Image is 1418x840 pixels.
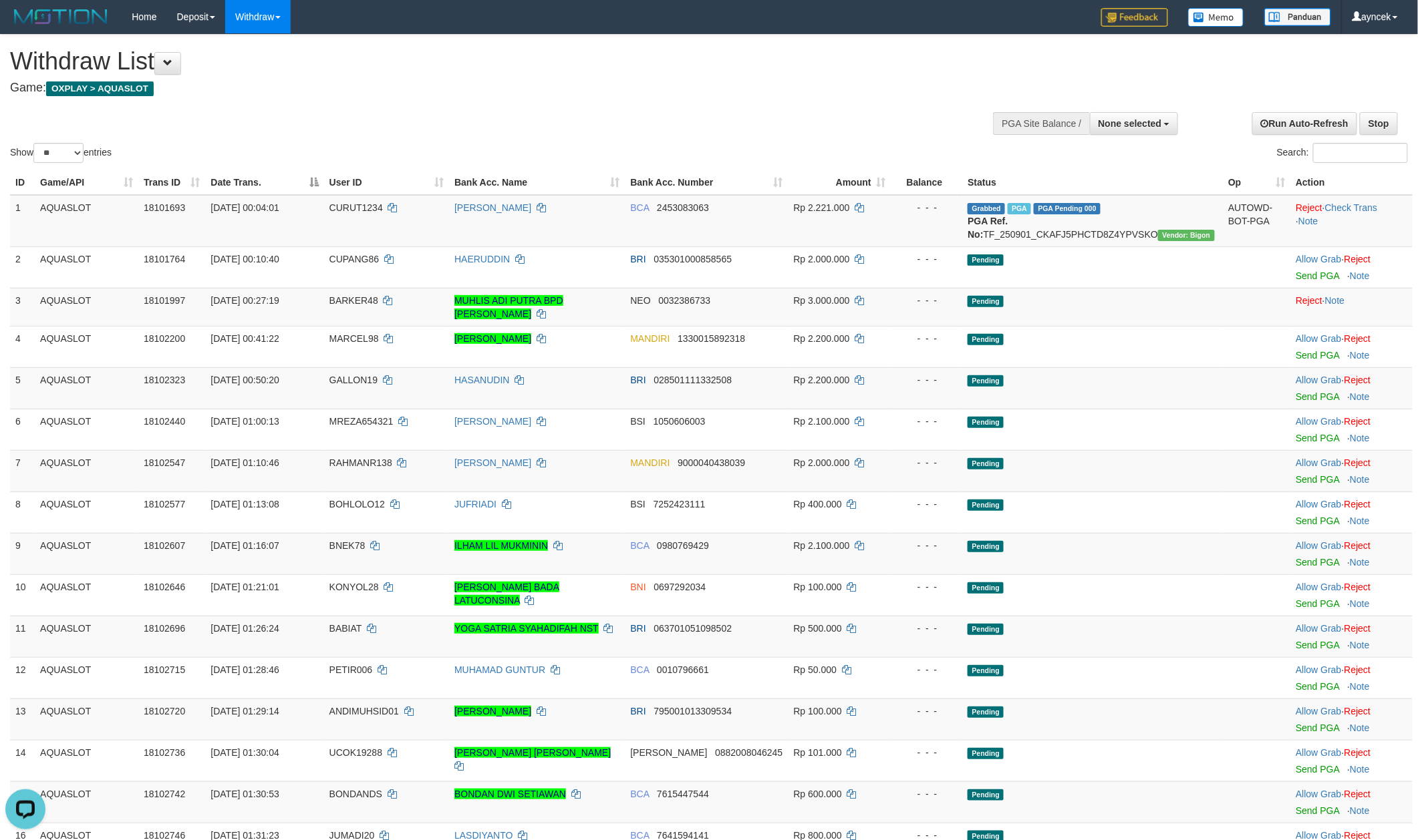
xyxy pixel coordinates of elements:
[1296,350,1339,361] a: Send PGA
[968,417,1004,428] span: Pending
[1296,499,1344,509] span: ·
[657,664,709,675] span: Copy 0010796661 to clipboard
[968,375,1004,387] span: Pending
[1350,598,1370,609] a: Note
[1290,409,1413,450] td: ·
[794,747,842,758] span: Rp 101.000
[1277,143,1408,163] label: Search:
[10,616,35,657] td: 11
[897,252,958,266] div: - - -
[1296,623,1341,634] a: Allow Grab
[1344,540,1371,551] a: Reject
[1296,664,1344,675] span: ·
[968,254,1004,266] span: Pending
[630,664,649,675] span: BCA
[329,457,392,468] span: RAHMANR138
[1296,416,1344,427] span: ·
[329,254,379,264] span: CUPANG86
[10,288,35,326] td: 3
[35,195,138,247] td: AQUASLOT
[329,295,378,306] span: BARKER48
[35,288,138,326] td: AQUASLOT
[5,5,45,45] button: Open LiveChat chat widget
[1296,375,1344,385] span: ·
[794,789,842,799] span: Rp 600.000
[654,582,706,592] span: Copy 0697292034 to clipboard
[1296,515,1339,526] a: Send PGA
[454,416,531,427] a: [PERSON_NAME]
[10,81,932,95] h4: Game:
[993,112,1089,135] div: PGA Site Balance /
[454,333,531,344] a: [PERSON_NAME]
[35,781,138,823] td: AQUASLOT
[1188,8,1244,27] img: Button%20Memo.svg
[968,334,1004,345] span: Pending
[630,202,649,213] span: BCA
[1296,706,1344,716] span: ·
[1296,789,1344,799] span: ·
[454,457,531,468] a: [PERSON_NAME]
[897,332,958,345] div: - - -
[35,450,138,491] td: AQUASLOT
[10,143,112,163] label: Show entries
[144,457,185,468] span: 18102547
[630,457,670,468] span: MANDIRI
[144,706,185,716] span: 18102720
[35,533,138,574] td: AQUASLOT
[1296,789,1341,799] a: Allow Grab
[35,657,138,698] td: AQUASLOT
[329,582,379,592] span: KONYOL28
[968,203,1005,214] span: Grabbed
[1298,216,1318,226] a: Note
[35,170,138,195] th: Game/API: activate to sort column ascending
[1344,254,1371,264] a: Reject
[210,333,279,344] span: [DATE] 00:41:22
[630,789,649,799] span: BCA
[968,541,1004,552] span: Pending
[10,450,35,491] td: 7
[144,623,185,634] span: 18102696
[897,539,958,552] div: - - -
[897,456,958,469] div: - - -
[144,582,185,592] span: 18102646
[1296,722,1339,733] a: Send PGA
[1296,598,1339,609] a: Send PGA
[1264,8,1331,26] img: panduan.png
[144,540,185,551] span: 18102607
[630,333,670,344] span: MANDIRI
[1290,740,1413,781] td: ·
[897,622,958,635] div: - - -
[1344,664,1371,675] a: Reject
[968,216,1008,240] b: PGA Ref. No:
[1296,202,1322,213] a: Reject
[630,254,646,264] span: BRI
[1296,433,1339,443] a: Send PGA
[329,375,378,385] span: GALLON19
[1350,557,1370,568] a: Note
[1290,616,1413,657] td: ·
[654,499,706,509] span: Copy 7252423111 to clipboard
[678,333,745,344] span: Copy 1330015892318 to clipboard
[329,202,383,213] span: CURUT1234
[1325,295,1345,306] a: Note
[654,254,732,264] span: Copy 035301000858565 to clipboard
[1101,8,1168,27] img: Feedback.jpg
[1344,582,1371,592] a: Reject
[794,499,842,509] span: Rp 400.000
[1290,288,1413,326] td: ·
[897,746,958,759] div: - - -
[10,48,932,75] h1: Withdraw List
[1296,375,1341,385] a: Allow Grab
[329,540,366,551] span: BNEK78
[1290,781,1413,823] td: ·
[210,540,279,551] span: [DATE] 01:16:07
[794,333,850,344] span: Rp 2.200.000
[1290,170,1413,195] th: Action
[144,375,185,385] span: 18102323
[1290,246,1413,288] td: ·
[35,740,138,781] td: AQUASLOT
[10,533,35,574] td: 9
[794,706,842,716] span: Rp 100.000
[891,170,963,195] th: Balance
[1296,747,1341,758] a: Allow Grab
